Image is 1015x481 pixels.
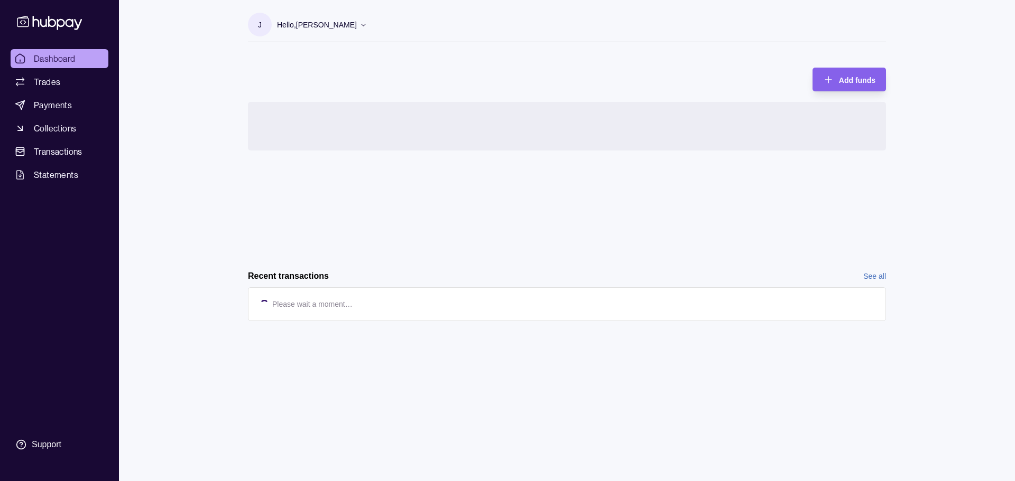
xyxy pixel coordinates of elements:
[34,76,60,88] span: Trades
[34,52,76,65] span: Dashboard
[34,99,72,111] span: Payments
[11,433,108,456] a: Support
[863,270,886,282] a: See all
[11,165,108,184] a: Statements
[11,72,108,91] a: Trades
[258,19,262,31] p: J
[248,270,329,282] h2: Recent transactions
[32,439,61,450] div: Support
[11,142,108,161] a: Transactions
[11,96,108,115] a: Payments
[277,19,357,31] p: Hello, [PERSON_NAME]
[34,122,76,135] span: Collections
[813,68,886,91] button: Add funds
[839,76,875,84] span: Add funds
[11,49,108,68] a: Dashboard
[34,145,82,158] span: Transactions
[34,168,78,181] span: Statements
[11,119,108,138] a: Collections
[272,298,353,310] p: Please wait a moment…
